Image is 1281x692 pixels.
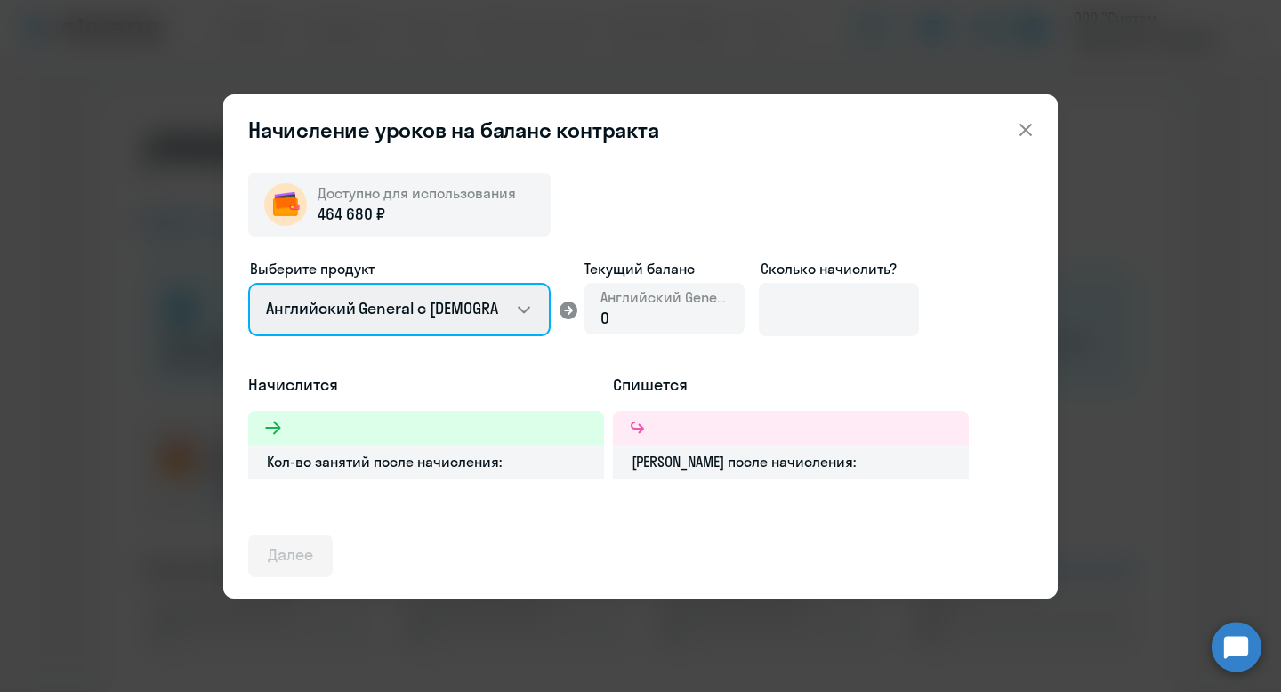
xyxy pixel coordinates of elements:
div: Далее [268,543,313,567]
span: Доступно для использования [318,184,516,202]
span: 464 680 ₽ [318,203,385,226]
span: 0 [600,308,609,328]
span: Текущий баланс [584,258,745,279]
h5: Начислится [248,374,604,397]
div: [PERSON_NAME] после начисления: [613,445,969,479]
div: Кол-во занятий после начисления: [248,445,604,479]
span: Выберите продукт [250,260,375,278]
header: Начисление уроков на баланс контракта [223,116,1058,144]
h5: Спишется [613,374,969,397]
span: Английский General [600,287,729,307]
button: Далее [248,535,333,577]
span: Сколько начислить? [761,260,897,278]
img: wallet-circle.png [264,183,307,226]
